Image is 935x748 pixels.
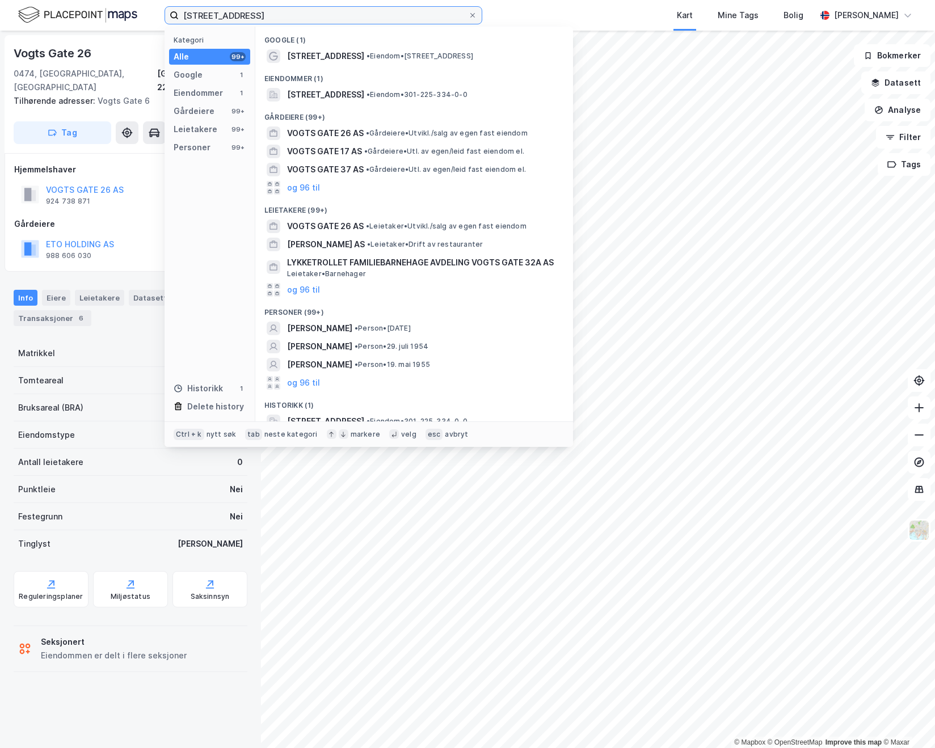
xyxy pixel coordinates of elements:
[287,219,364,233] span: VOGTS GATE 26 AS
[878,694,935,748] iframe: Chat Widget
[18,346,55,360] div: Matrikkel
[367,52,473,61] span: Eiendom • [STREET_ADDRESS]
[255,197,573,217] div: Leietakere (99+)
[255,27,573,47] div: Google (1)
[287,49,364,63] span: [STREET_ADDRESS]
[287,256,559,269] span: LYKKETROLLET FAMILIEBARNEHAGE AVDELING VOGTS GATE 32A AS
[255,392,573,412] div: Historikk (1)
[718,9,759,22] div: Mine Tags
[179,7,468,24] input: Søk på adresse, matrikkel, gårdeiere, leietakere eller personer
[18,428,75,442] div: Eiendomstype
[255,104,573,124] div: Gårdeiere (99+)
[14,217,247,231] div: Gårdeiere
[287,163,364,176] span: VOGTS GATE 37 AS
[878,694,935,748] div: Kontrollprogram for chat
[367,417,370,425] span: •
[255,65,573,86] div: Eiendommer (1)
[237,88,246,98] div: 1
[287,376,320,390] button: og 96 til
[237,384,246,393] div: 1
[255,299,573,319] div: Personer (99+)
[366,222,369,230] span: •
[367,90,467,99] span: Eiendom • 301-225-334-0-0
[287,358,352,371] span: [PERSON_NAME]
[207,430,237,439] div: nytt søk
[18,537,50,551] div: Tinglyst
[14,67,157,94] div: 0474, [GEOGRAPHIC_DATA], [GEOGRAPHIC_DATA]
[366,129,369,137] span: •
[366,222,527,231] span: Leietaker • Utvikl./salg av egen fast eiendom
[18,5,137,25] img: logo.f888ab2527a4732fd821a326f86c7f29.svg
[14,163,247,176] div: Hjemmelshaver
[367,240,483,249] span: Leietaker • Drift av restauranter
[367,417,467,426] span: Eiendom • 301-225-334-0-0
[230,483,243,496] div: Nei
[237,70,246,79] div: 1
[834,9,899,22] div: [PERSON_NAME]
[367,52,370,60] span: •
[287,322,352,335] span: [PERSON_NAME]
[355,342,428,351] span: Person • 29. juli 1954
[287,181,320,195] button: og 96 til
[18,401,83,415] div: Bruksareal (BRA)
[41,635,187,649] div: Seksjonert
[230,143,246,152] div: 99+
[854,44,930,67] button: Bokmerker
[174,141,210,154] div: Personer
[287,269,366,278] span: Leietaker • Barnehager
[14,290,37,306] div: Info
[734,738,765,746] a: Mapbox
[287,88,364,102] span: [STREET_ADDRESS]
[355,342,358,350] span: •
[237,455,243,469] div: 0
[14,121,111,144] button: Tag
[426,429,443,440] div: esc
[264,430,318,439] div: neste kategori
[230,510,243,523] div: Nei
[287,340,352,353] span: [PERSON_NAME]
[14,44,93,62] div: Vogts Gate 26
[861,71,930,94] button: Datasett
[174,104,214,118] div: Gårdeiere
[18,483,56,496] div: Punktleie
[355,360,430,369] span: Person • 19. mai 1955
[445,430,468,439] div: avbryt
[19,592,83,601] div: Reguleringsplaner
[230,107,246,116] div: 99+
[677,9,693,22] div: Kart
[75,290,124,306] div: Leietakere
[366,129,528,138] span: Gårdeiere • Utvikl./salg av egen fast eiendom
[230,125,246,134] div: 99+
[876,126,930,149] button: Filter
[878,153,930,176] button: Tags
[178,537,243,551] div: [PERSON_NAME]
[174,50,189,64] div: Alle
[191,592,230,601] div: Saksinnsyn
[14,96,98,105] span: Tilhørende adresser:
[367,240,370,248] span: •
[287,238,365,251] span: [PERSON_NAME] AS
[46,251,91,260] div: 988 606 030
[287,126,364,140] span: VOGTS GATE 26 AS
[366,165,369,174] span: •
[157,67,247,94] div: [GEOGRAPHIC_DATA], 225/334
[174,382,223,395] div: Historikk
[366,165,526,174] span: Gårdeiere • Utl. av egen/leid fast eiendom el.
[287,283,320,297] button: og 96 til
[18,374,64,387] div: Tomteareal
[187,400,244,413] div: Delete history
[230,52,246,61] div: 99+
[367,90,370,99] span: •
[111,592,150,601] div: Miljøstatus
[355,360,358,369] span: •
[18,510,62,523] div: Festegrunn
[174,68,203,82] div: Google
[14,310,91,326] div: Transaksjoner
[784,9,803,22] div: Bolig
[287,145,362,158] span: VOGTS GATE 17 AS
[865,99,930,121] button: Analyse
[355,324,358,332] span: •
[174,122,217,136] div: Leietakere
[41,649,187,662] div: Eiendommen er delt i flere seksjoner
[245,429,262,440] div: tab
